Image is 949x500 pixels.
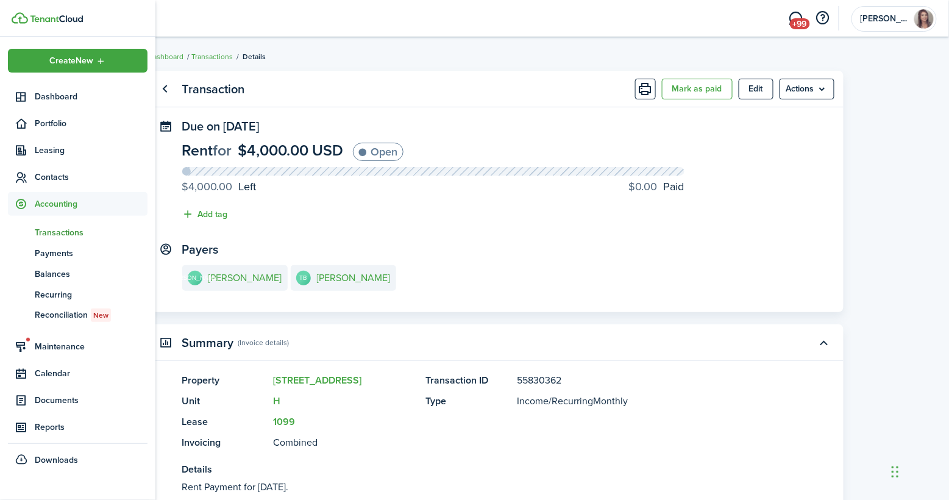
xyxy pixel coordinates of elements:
[8,243,148,263] a: Payments
[182,394,268,409] panel-main-title: Unit
[35,367,148,380] span: Calendar
[182,243,219,257] panel-main-title: Payers
[780,79,834,99] menu-btn: Actions
[35,340,148,353] span: Maintenance
[182,117,260,135] span: Due on [DATE]
[192,51,233,62] a: Transactions
[8,305,148,326] a: ReconciliationNew
[208,273,282,284] e-details-info-title: [PERSON_NAME]
[812,8,833,29] button: Open resource center
[35,247,148,260] span: Payments
[629,179,658,195] progress-caption-label-value: $0.00
[814,332,834,353] button: Toggle accordion
[182,373,268,388] panel-main-title: Property
[35,198,148,210] span: Accounting
[914,9,934,29] img: Rachel
[790,18,810,29] span: +99
[182,179,257,195] progress-caption-label: Left
[662,79,733,99] button: Mark as paid
[274,415,296,429] a: 1099
[12,12,28,24] img: TenantCloud
[739,79,773,99] button: Edit
[35,454,78,466] span: Downloads
[155,79,176,99] a: Go back
[517,394,773,409] panel-main-description: /
[517,373,773,388] panel-main-description: 55830362
[182,336,234,350] panel-main-title: Summary
[35,288,148,301] span: Recurring
[888,441,949,500] iframe: Chat Widget
[35,171,148,184] span: Contacts
[274,394,281,408] a: H
[182,207,228,221] button: Add tag
[8,85,148,109] a: Dashboard
[629,179,684,195] progress-caption-label: Paid
[182,139,213,162] span: Rent
[517,394,549,408] span: Income
[8,415,148,439] a: Reports
[552,394,628,408] span: Recurring Monthly
[635,79,656,99] button: Print
[296,271,311,285] avatar-text: TB
[274,435,414,450] panel-main-description: Combined
[35,144,148,157] span: Leasing
[213,139,232,162] span: for
[892,454,899,490] div: Drag
[35,309,148,322] span: Reconciliation
[784,3,808,34] a: Messaging
[8,263,148,284] a: Balances
[35,268,148,280] span: Balances
[149,51,184,62] a: Dashboard
[426,394,511,409] panel-main-title: Type
[35,394,148,407] span: Documents
[238,337,290,348] panel-main-subtitle: (Invoice details)
[353,143,403,161] status: Open
[291,265,396,291] a: TB[PERSON_NAME]
[243,51,266,62] span: Details
[182,179,233,195] progress-caption-label-value: $4,000.00
[426,373,511,388] panel-main-title: Transaction ID
[35,421,148,434] span: Reports
[30,15,83,23] img: TenantCloud
[238,139,344,162] span: $4,000.00 USD
[780,79,834,99] button: Open menu
[35,90,148,103] span: Dashboard
[274,373,362,387] a: [STREET_ADDRESS]
[8,284,148,305] a: Recurring
[188,271,202,285] avatar-text: [PERSON_NAME]
[182,462,773,477] panel-main-title: Details
[182,415,268,429] panel-main-title: Lease
[861,15,909,23] span: Rachel
[8,222,148,243] a: Transactions
[182,265,288,291] a: [PERSON_NAME][PERSON_NAME]
[49,57,93,65] span: Create New
[182,480,773,495] panel-main-description: Rent Payment for [DATE].
[35,226,148,239] span: Transactions
[8,49,148,73] button: Open menu
[182,435,268,450] panel-main-title: Invoicing
[93,310,108,321] span: New
[35,117,148,130] span: Portfolio
[182,82,245,96] panel-main-title: Transaction
[317,273,391,284] e-details-info-title: [PERSON_NAME]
